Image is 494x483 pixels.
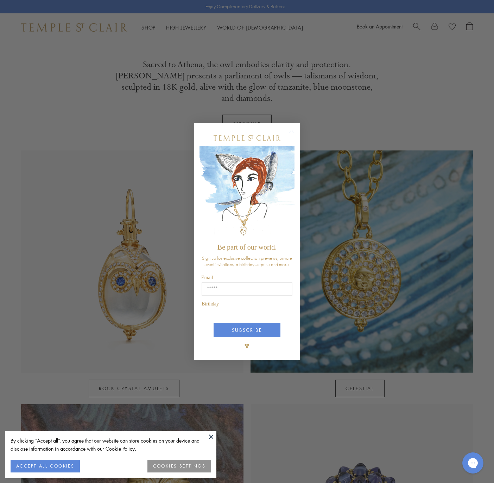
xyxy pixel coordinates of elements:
button: Close dialog [291,130,299,139]
span: Birthday [202,301,219,307]
img: c4a9eb12-d91a-4d4a-8ee0-386386f4f338.jpeg [199,146,294,240]
div: By clicking “Accept all”, you agree that our website can store cookies on your device and disclos... [11,437,211,453]
button: COOKIES SETTINGS [147,460,211,472]
iframe: Gorgias live chat messenger [459,450,487,476]
span: Be part of our world. [217,243,277,251]
span: Email [201,275,213,280]
button: SUBSCRIBE [214,323,280,337]
input: Email [202,282,292,296]
img: Temple St. Clair [214,135,280,141]
span: Sign up for exclusive collection previews, private event invitations, a birthday surprise and more. [202,255,292,268]
button: ACCEPT ALL COOKIES [11,460,80,472]
img: TSC [240,339,254,353]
